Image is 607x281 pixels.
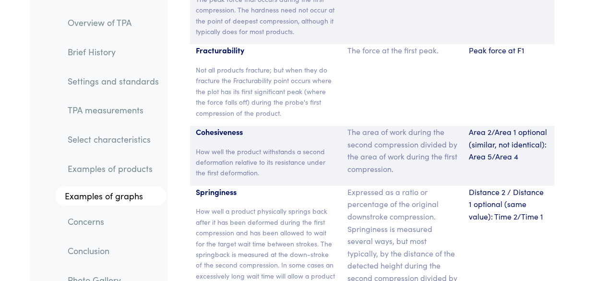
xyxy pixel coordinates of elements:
[60,12,167,34] a: Overview of TPA
[196,44,336,57] p: Fracturability
[347,44,457,57] p: The force at the first peak.
[196,64,336,118] p: Not all products fracture; but when they do fracture the Fracturability point occurs where the pl...
[196,126,336,138] p: Cohesiveness
[60,210,167,232] a: Concerns
[55,186,167,206] a: Examples of graphs
[469,126,548,163] p: Area 2/Area 1 optional (similar, not identical): Area 5/Area 4
[60,99,167,121] a: TPA measurements
[469,186,548,223] p: Distance 2 / Distance 1 optional (same value): Time 2/Time 1
[469,44,548,57] p: Peak force at F1
[60,240,167,262] a: Conclusion
[60,41,167,63] a: Brief History
[196,146,336,178] p: How well the product withstands a second deformation relative to its resistance under the first d...
[60,158,167,180] a: Examples of products
[347,126,457,175] p: The area of work during the second compression divided by the area of work during the first compr...
[60,128,167,150] a: Select characteristics
[60,70,167,92] a: Settings and standards
[196,186,336,198] p: Springiness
